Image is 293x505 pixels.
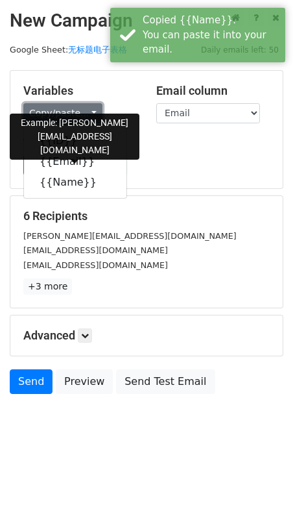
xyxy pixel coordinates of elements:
small: [PERSON_NAME][EMAIL_ADDRESS][DOMAIN_NAME] [23,231,237,241]
a: +3 more [23,278,72,295]
h5: Advanced [23,328,270,343]
iframe: Chat Widget [228,443,293,505]
a: {{Name}} [24,172,126,193]
a: 无标题电子表格 [68,45,127,55]
a: Copy/paste... [23,103,102,123]
h2: New Campaign [10,10,283,32]
a: Send Test Email [116,369,215,394]
h5: 6 Recipients [23,209,270,223]
small: [EMAIL_ADDRESS][DOMAIN_NAME] [23,245,168,255]
small: Google Sheet: [10,45,127,55]
h5: Email column [156,84,270,98]
small: [EMAIL_ADDRESS][DOMAIN_NAME] [23,260,168,270]
a: Send [10,369,53,394]
h5: Variables [23,84,137,98]
div: Copied {{Name}}. You can paste it into your email. [143,13,280,57]
a: Preview [56,369,113,394]
div: Example: [PERSON_NAME][EMAIL_ADDRESS][DOMAIN_NAME] [10,114,139,160]
div: 聊天小组件 [228,443,293,505]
